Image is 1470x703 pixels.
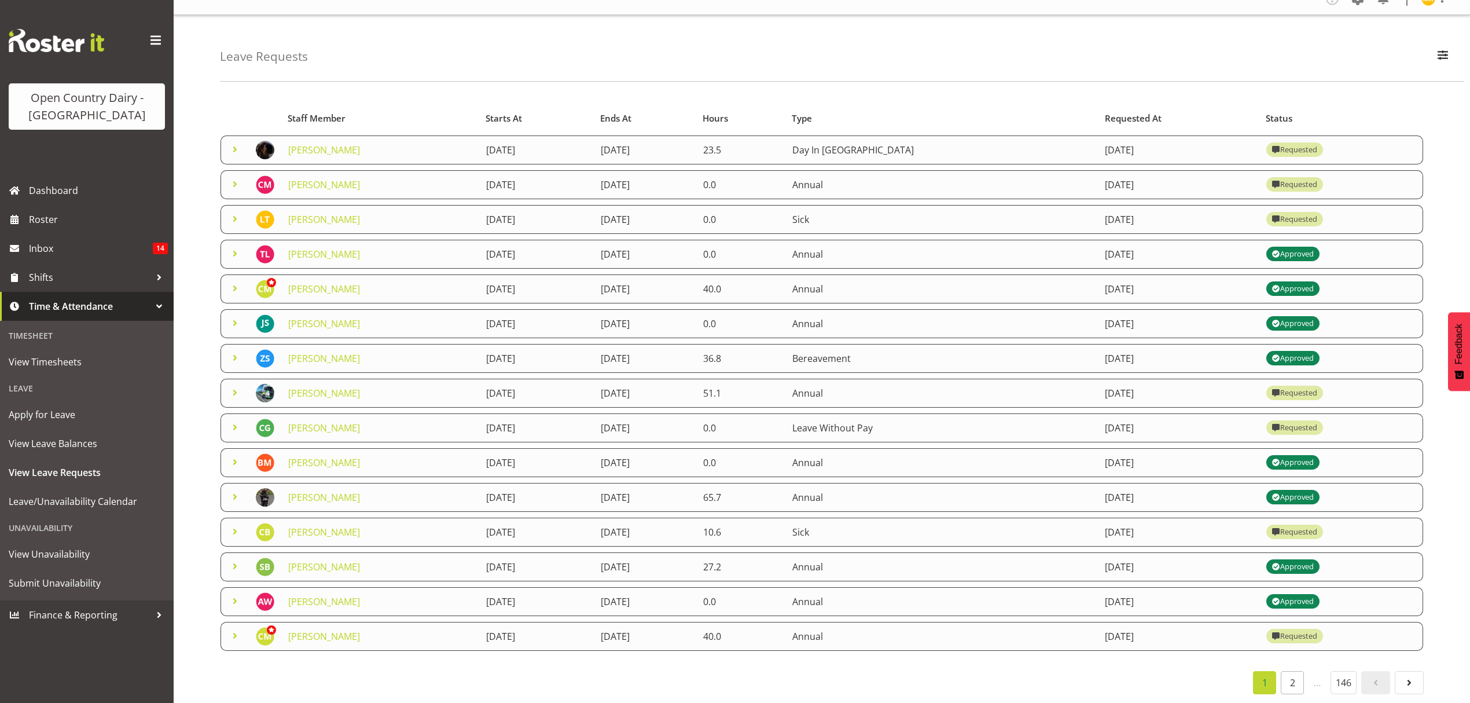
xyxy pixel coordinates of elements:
[256,558,274,576] img: sara-bowie10274.jpg
[256,141,274,159] img: michael-straith9f1933db4747ca54ad349f5bfd7ba586.png
[1272,351,1314,365] div: Approved
[479,413,594,442] td: [DATE]
[9,545,165,563] span: View Unavailability
[785,309,1098,338] td: Annual
[1098,170,1259,199] td: [DATE]
[703,112,728,125] span: Hours
[153,243,168,254] span: 14
[1431,44,1455,69] button: Filter Employees
[1098,309,1259,338] td: [DATE]
[594,483,696,512] td: [DATE]
[1098,136,1259,164] td: [DATE]
[288,422,360,434] a: [PERSON_NAME]
[288,283,360,295] a: [PERSON_NAME]
[1105,112,1162,125] span: Requested At
[479,379,594,408] td: [DATE]
[696,170,785,199] td: 0.0
[1098,205,1259,234] td: [DATE]
[479,552,594,581] td: [DATE]
[3,400,171,429] a: Apply for Leave
[288,456,360,469] a: [PERSON_NAME]
[696,274,785,303] td: 40.0
[594,448,696,477] td: [DATE]
[1098,448,1259,477] td: [DATE]
[1098,552,1259,581] td: [DATE]
[792,112,812,125] span: Type
[9,493,165,510] span: Leave/Unavailability Calendar
[696,379,785,408] td: 51.1
[696,587,785,616] td: 0.0
[256,210,274,229] img: leona-turner7509.jpg
[288,387,360,400] a: [PERSON_NAME]
[9,353,165,371] span: View Timesheets
[1272,421,1317,435] div: Requested
[9,574,165,592] span: Submit Unavailability
[594,240,696,269] td: [DATE]
[29,182,168,199] span: Dashboard
[785,552,1098,581] td: Annual
[479,240,594,269] td: [DATE]
[9,406,165,423] span: Apply for Leave
[594,622,696,651] td: [DATE]
[3,487,171,516] a: Leave/Unavailability Calendar
[1272,143,1317,157] div: Requested
[600,112,631,125] span: Ends At
[1281,671,1304,694] a: 2
[785,344,1098,373] td: Bereavement
[29,240,153,257] span: Inbox
[1266,112,1292,125] span: Status
[3,540,171,569] a: View Unavailability
[256,314,274,333] img: justin-spicer11654.jpg
[20,89,153,124] div: Open Country Dairy - [GEOGRAPHIC_DATA]
[594,170,696,199] td: [DATE]
[3,324,171,347] div: Timesheet
[696,136,785,164] td: 23.5
[479,170,594,199] td: [DATE]
[1272,595,1314,609] div: Approved
[1272,456,1314,470] div: Approved
[1272,178,1317,192] div: Requested
[479,309,594,338] td: [DATE]
[1272,490,1314,504] div: Approved
[785,205,1098,234] td: Sick
[785,622,1098,651] td: Annual
[479,622,594,651] td: [DATE]
[785,170,1098,199] td: Annual
[785,587,1098,616] td: Annual
[594,518,696,547] td: [DATE]
[479,448,594,477] td: [DATE]
[256,453,274,472] img: barry-mcintosh7389.jpg
[479,205,594,234] td: [DATE]
[1098,587,1259,616] td: [DATE]
[785,448,1098,477] td: Annual
[9,435,165,452] span: View Leave Balances
[256,349,274,368] img: zachary-shanks7493.jpg
[256,488,274,507] img: peter-duncan5cf5a8f77e22ff3a51bba016ddf55f3d.png
[3,347,171,376] a: View Timesheets
[696,448,785,477] td: 0.0
[288,595,360,608] a: [PERSON_NAME]
[696,518,785,547] td: 10.6
[785,136,1098,164] td: Day In [GEOGRAPHIC_DATA]
[29,606,150,624] span: Finance & Reporting
[3,429,171,458] a: View Leave Balances
[288,526,360,539] a: [PERSON_NAME]
[594,309,696,338] td: [DATE]
[1098,413,1259,442] td: [DATE]
[1272,317,1314,331] div: Approved
[486,112,522,125] span: Starts At
[594,274,696,303] td: [DATE]
[256,280,274,298] img: corey-millan10439.jpg
[1272,386,1317,400] div: Requested
[256,419,274,437] img: christopher-gamble10055.jpg
[1098,379,1259,408] td: [DATE]
[785,240,1098,269] td: Annual
[785,413,1098,442] td: Leave Without Pay
[288,144,360,156] a: [PERSON_NAME]
[696,552,785,581] td: 27.2
[479,344,594,373] td: [DATE]
[3,516,171,540] div: Unavailability
[3,458,171,487] a: View Leave Requests
[1272,560,1314,574] div: Approved
[29,269,150,286] span: Shifts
